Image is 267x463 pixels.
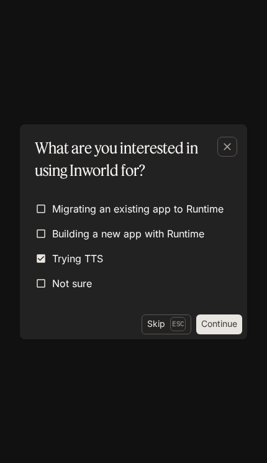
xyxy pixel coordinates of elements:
[142,314,191,334] button: SkipEsc
[170,317,186,331] p: Esc
[52,251,103,266] span: Trying TTS
[52,276,92,291] span: Not sure
[52,201,224,216] span: Migrating an existing app to Runtime
[52,226,204,241] span: Building a new app with Runtime
[196,314,242,334] button: Continue
[35,137,227,181] p: What are you interested in using Inworld for?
